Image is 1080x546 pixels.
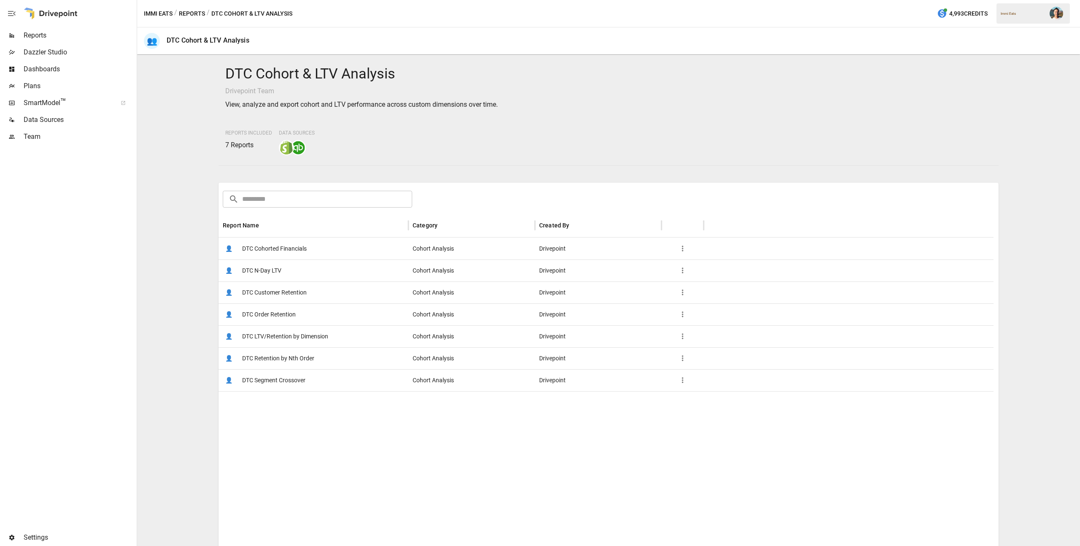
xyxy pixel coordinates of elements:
span: Reports [24,30,135,41]
div: Cohort Analysis [408,281,535,303]
button: Immi Eats [144,8,173,19]
span: DTC Retention by Nth Order [242,348,314,369]
span: Team [24,132,135,142]
div: Cohort Analysis [408,259,535,281]
div: Category [413,222,437,229]
span: Settings [24,532,135,543]
span: Reports Included [225,130,272,136]
button: Sort [260,219,272,231]
div: / [207,8,210,19]
div: Cohort Analysis [408,303,535,325]
div: Drivepoint [535,303,661,325]
img: quickbooks [292,141,305,154]
h4: DTC Cohort & LTV Analysis [225,65,992,83]
div: Drivepoint [535,325,661,347]
p: Drivepoint Team [225,86,992,96]
div: DTC Cohort & LTV Analysis [167,36,249,44]
div: Immi Eats [1001,12,1045,16]
div: Drivepoint [535,238,661,259]
span: DTC Segment Crossover [242,370,305,391]
span: DTC LTV/Retention by Dimension [242,326,328,347]
div: Cohort Analysis [408,347,535,369]
div: / [174,8,177,19]
span: 👤 [223,330,235,343]
p: 7 Reports [225,140,272,150]
span: 👤 [223,352,235,365]
span: Dashboards [24,64,135,74]
p: View, analyze and export cohort and LTV performance across custom dimensions over time. [225,100,992,110]
button: Sort [438,219,450,231]
span: DTC N-Day LTV [242,260,281,281]
span: 👤 [223,374,235,387]
span: Data Sources [24,115,135,125]
div: Report Name [223,222,259,229]
button: Sort [570,219,582,231]
span: Data Sources [279,130,315,136]
div: Drivepoint [535,259,661,281]
span: Plans [24,81,135,91]
span: 👤 [223,286,235,299]
div: Drivepoint [535,347,661,369]
div: Cohort Analysis [408,369,535,391]
span: 👤 [223,242,235,255]
div: Cohort Analysis [408,325,535,347]
span: DTC Customer Retention [242,282,307,303]
span: SmartModel [24,98,111,108]
img: shopify [280,141,293,154]
span: ™ [60,97,66,107]
span: DTC Cohorted Financials [242,238,307,259]
span: 4,993 Credits [949,8,988,19]
div: Created By [539,222,570,229]
span: 👤 [223,264,235,277]
span: 👤 [223,308,235,321]
span: Dazzler Studio [24,47,135,57]
div: Drivepoint [535,369,661,391]
button: Reports [179,8,205,19]
span: DTC Order Retention [242,304,296,325]
button: 4,993Credits [934,6,991,22]
div: Cohort Analysis [408,238,535,259]
div: Drivepoint [535,281,661,303]
div: 👥 [144,33,160,49]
